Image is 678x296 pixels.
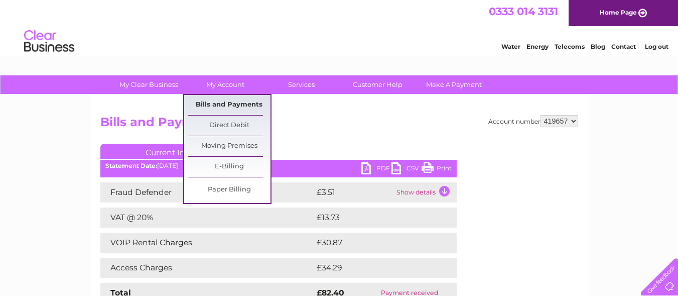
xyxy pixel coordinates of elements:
td: £34.29 [314,258,437,278]
a: Services [260,75,343,94]
a: CSV [391,162,422,177]
a: E-Billing [188,157,270,177]
a: Telecoms [555,43,585,50]
td: Show details [394,182,457,203]
a: Direct Debit [188,116,270,136]
td: VAT @ 20% [100,208,314,228]
a: Log out [645,43,668,50]
a: Customer Help [336,75,419,94]
a: Water [501,43,520,50]
a: My Clear Business [107,75,190,94]
a: Current Invoice [100,144,251,159]
a: Moving Premises [188,136,270,156]
a: Print [422,162,452,177]
td: £13.73 [314,208,435,228]
td: Fraud Defender [100,182,314,203]
h2: Bills and Payments [100,115,578,134]
b: Statement Date: [105,162,157,169]
div: [DATE] [100,162,457,169]
a: Make A Payment [413,75,495,94]
div: Account number [488,115,578,127]
img: logo.png [24,26,75,57]
td: Access Charges [100,258,314,278]
td: £30.87 [314,233,437,253]
div: Clear Business is a trading name of Verastar Limited (registered in [GEOGRAPHIC_DATA] No. 3667643... [102,6,577,49]
a: Blog [591,43,605,50]
a: Bills and Payments [188,95,270,115]
a: Paper Billing [188,180,270,200]
td: VOIP Rental Charges [100,233,314,253]
a: PDF [361,162,391,177]
a: Contact [611,43,636,50]
a: 0333 014 3131 [489,5,558,18]
td: £3.51 [314,182,394,203]
a: Energy [526,43,549,50]
a: My Account [184,75,266,94]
